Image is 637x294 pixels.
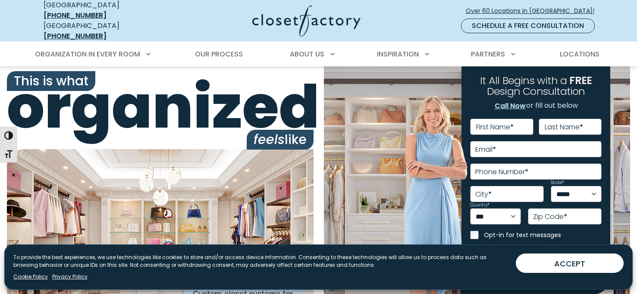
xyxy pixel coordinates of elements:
[533,213,567,220] label: Zip Code
[13,273,48,281] a: Cookie Policy
[560,49,599,59] span: Locations
[252,5,361,37] img: Closet Factory Logo
[484,231,602,239] label: Opt-in for text messages
[44,31,107,41] a: [PHONE_NUMBER]
[465,3,602,19] a: Over 60 Locations in [GEOGRAPHIC_DATA]!
[480,73,567,88] span: It All Begins with a
[44,21,169,41] div: [GEOGRAPHIC_DATA]
[254,130,285,149] i: feels
[475,169,528,175] label: Phone Number
[29,42,609,66] nav: Primary Menu
[466,6,601,16] span: Over 60 Locations in [GEOGRAPHIC_DATA]!
[195,49,243,59] span: Our Process
[551,181,564,185] label: State
[377,49,419,59] span: Inspiration
[516,253,624,273] button: ACCEPT
[35,49,140,59] span: Organization in Every Room
[44,10,107,20] a: [PHONE_NUMBER]
[52,273,88,281] a: Privacy Policy
[7,77,314,137] span: organized
[494,100,578,112] p: or fill out below
[475,146,496,153] label: Email
[470,203,490,207] label: Country
[13,253,509,269] p: To provide the best experiences, we use technologies like cookies to store and/or access device i...
[247,130,314,150] span: like
[290,49,324,59] span: About Us
[475,191,492,198] label: City
[476,124,514,131] label: First Name
[569,73,592,88] span: FREE
[487,84,585,99] span: Design Consultation
[461,19,595,33] a: Schedule a Free Consultation
[545,124,583,131] label: Last Name
[494,100,526,112] a: Call Now
[471,49,505,59] span: Partners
